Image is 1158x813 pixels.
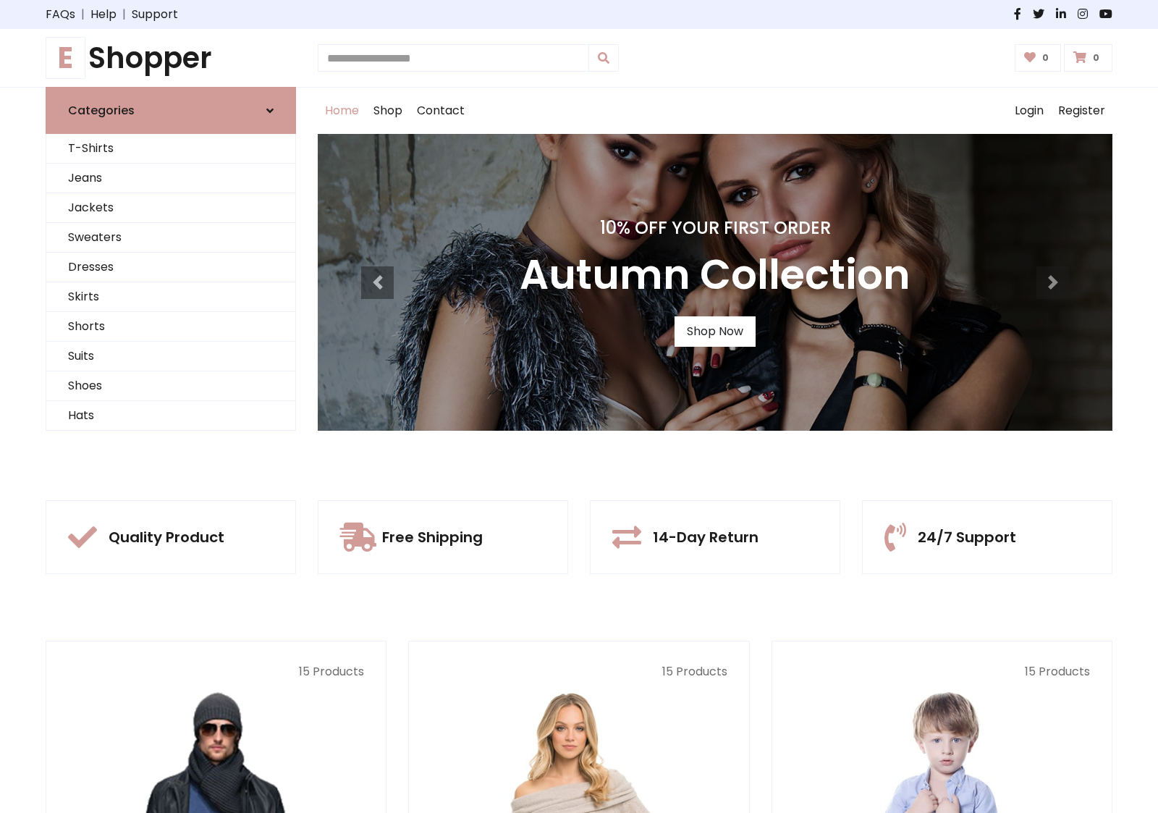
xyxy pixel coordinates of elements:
h5: Quality Product [109,528,224,546]
a: Support [132,6,178,23]
a: Hats [46,401,295,431]
h6: Categories [68,104,135,117]
a: Categories [46,87,296,134]
a: Home [318,88,366,134]
a: FAQs [46,6,75,23]
span: | [75,6,90,23]
span: E [46,37,85,79]
a: Shop [366,88,410,134]
h3: Autumn Collection [520,250,910,299]
a: Shorts [46,312,295,342]
a: 0 [1064,44,1112,72]
a: Jackets [46,193,295,223]
a: Skirts [46,282,295,312]
a: EShopper [46,41,296,75]
a: Login [1007,88,1051,134]
a: Register [1051,88,1112,134]
a: Dresses [46,253,295,282]
h5: 14-Day Return [653,528,758,546]
a: Jeans [46,164,295,193]
a: Contact [410,88,472,134]
h5: 24/7 Support [918,528,1016,546]
a: Sweaters [46,223,295,253]
a: T-Shirts [46,134,295,164]
a: Shop Now [675,316,756,347]
p: 15 Products [431,663,727,681]
a: Suits [46,342,295,371]
a: Help [90,6,117,23]
h5: Free Shipping [382,528,483,546]
span: | [117,6,132,23]
span: 0 [1089,51,1103,64]
h4: 10% Off Your First Order [520,218,910,239]
p: 15 Products [794,663,1090,681]
a: Shoes [46,371,295,401]
a: 0 [1015,44,1062,72]
h1: Shopper [46,41,296,75]
p: 15 Products [68,663,364,681]
span: 0 [1039,51,1052,64]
